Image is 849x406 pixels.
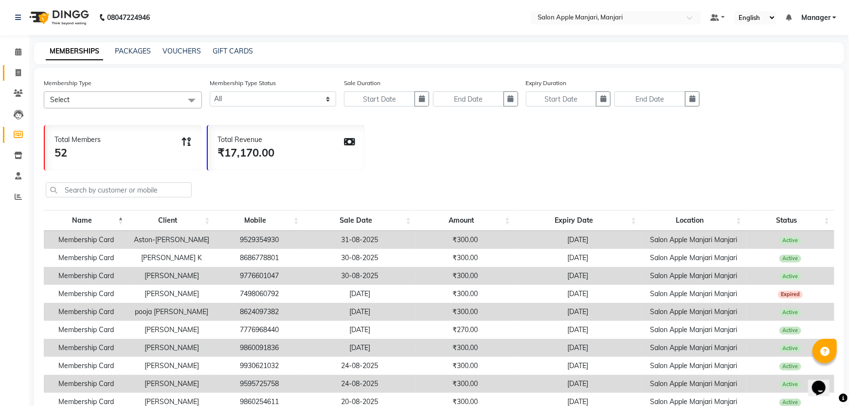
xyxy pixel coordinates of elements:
[641,285,746,303] td: Salon Apple Manjari Manjari
[641,321,746,339] td: Salon Apple Manjari Manjari
[779,381,801,388] span: Active
[44,375,128,393] td: Membership Card
[779,309,801,317] span: Active
[128,303,215,321] td: pooja [PERSON_NAME]
[416,249,515,267] td: ₹300.00
[213,47,253,55] a: GIFT CARDS
[641,339,746,357] td: Salon Apple Manjari Manjari
[641,267,746,285] td: Salon Apple Manjari Manjari
[304,339,416,357] td: [DATE]
[44,79,91,88] label: Membership Type
[779,363,801,371] span: Active
[641,357,746,375] td: Salon Apple Manjari Manjari
[215,357,304,375] td: 9930621032
[50,95,70,104] span: Select
[304,321,416,339] td: [DATE]
[54,145,101,161] div: 52
[215,321,304,339] td: 7776968440
[304,357,416,375] td: 24-08-2025
[46,43,103,60] a: MEMBERSHIPS
[416,339,515,357] td: ₹300.00
[779,273,801,281] span: Active
[416,267,515,285] td: ₹300.00
[215,210,304,231] th: Mobile: activate to sort column ascending
[779,237,801,245] span: Active
[515,303,641,321] td: [DATE]
[515,321,641,339] td: [DATE]
[128,375,215,393] td: [PERSON_NAME]
[128,357,215,375] td: [PERSON_NAME]
[304,231,416,249] td: 31-08-2025
[433,91,504,106] input: End Date
[107,4,150,31] b: 08047224946
[215,231,304,249] td: 9529354930
[44,357,128,375] td: Membership Card
[808,367,839,396] iframe: chat widget
[801,13,831,23] span: Manager
[304,303,416,321] td: [DATE]
[641,231,746,249] td: Salon Apple Manjari Manjari
[641,249,746,267] td: Salon Apple Manjari Manjari
[128,210,215,231] th: Client: activate to sort column ascending
[44,303,128,321] td: Membership Card
[304,267,416,285] td: 30-08-2025
[128,267,215,285] td: [PERSON_NAME]
[416,321,515,339] td: ₹270.00
[217,145,274,161] div: ₹17,170.00
[215,285,304,303] td: 7498060792
[44,339,128,357] td: Membership Card
[215,303,304,321] td: 8624097382
[515,357,641,375] td: [DATE]
[515,375,641,393] td: [DATE]
[25,4,91,31] img: logo
[416,357,515,375] td: ₹300.00
[128,321,215,339] td: [PERSON_NAME]
[215,375,304,393] td: 9595725758
[163,47,201,55] a: VOUCHERS
[778,291,803,299] span: Expired
[515,339,641,357] td: [DATE]
[416,375,515,393] td: ₹300.00
[416,285,515,303] td: ₹300.00
[779,327,801,335] span: Active
[515,231,641,249] td: [DATE]
[515,210,641,231] th: Expiry Date: activate to sort column ascending
[641,375,746,393] td: Salon Apple Manjari Manjari
[215,339,304,357] td: 9860091836
[515,285,641,303] td: [DATE]
[304,249,416,267] td: 30-08-2025
[115,47,151,55] a: PACKAGES
[44,267,128,285] td: Membership Card
[44,210,128,231] th: Name: activate to sort column descending
[779,345,801,353] span: Active
[344,79,380,88] label: Sale Duration
[779,255,801,263] span: Active
[416,231,515,249] td: ₹300.00
[44,249,128,267] td: Membership Card
[526,91,597,106] input: Start Date
[44,231,128,249] td: Membership Card
[526,79,567,88] label: Expiry Duration
[44,285,128,303] td: Membership Card
[416,210,515,231] th: Amount: activate to sort column ascending
[515,267,641,285] td: [DATE]
[416,303,515,321] td: ₹300.00
[44,321,128,339] td: Membership Card
[128,249,215,267] td: [PERSON_NAME] K
[304,210,416,231] th: Sale Date: activate to sort column ascending
[210,79,276,88] label: Membership Type Status
[304,375,416,393] td: 24-08-2025
[217,135,274,145] div: Total Revenue
[746,210,834,231] th: Status: activate to sort column ascending
[128,339,215,357] td: [PERSON_NAME]
[215,267,304,285] td: 9776601047
[344,91,415,106] input: Start Date
[215,249,304,267] td: 8686778801
[641,210,746,231] th: Location: activate to sort column ascending
[46,182,192,197] input: Search by customer or mobile
[641,303,746,321] td: Salon Apple Manjari Manjari
[304,285,416,303] td: [DATE]
[128,231,215,249] td: Aston-[PERSON_NAME]
[614,91,686,106] input: End Date
[515,249,641,267] td: [DATE]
